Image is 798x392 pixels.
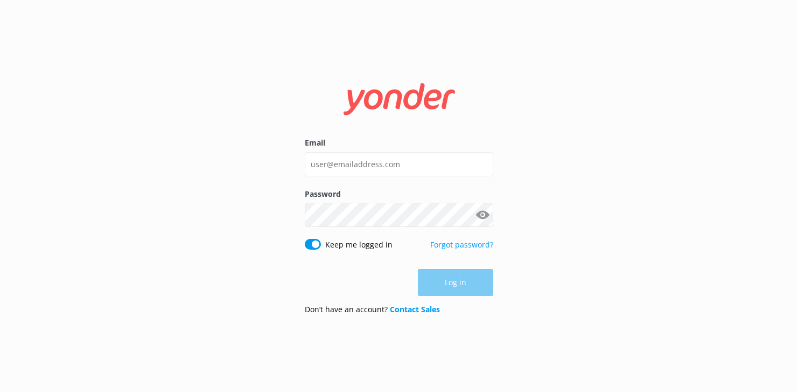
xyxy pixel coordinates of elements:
input: user@emailaddress.com [305,152,493,176]
label: Email [305,137,493,149]
button: Show password [472,204,493,226]
label: Password [305,188,493,200]
label: Keep me logged in [325,239,393,251]
a: Forgot password? [430,239,493,250]
a: Contact Sales [390,304,440,314]
p: Don’t have an account? [305,304,440,315]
